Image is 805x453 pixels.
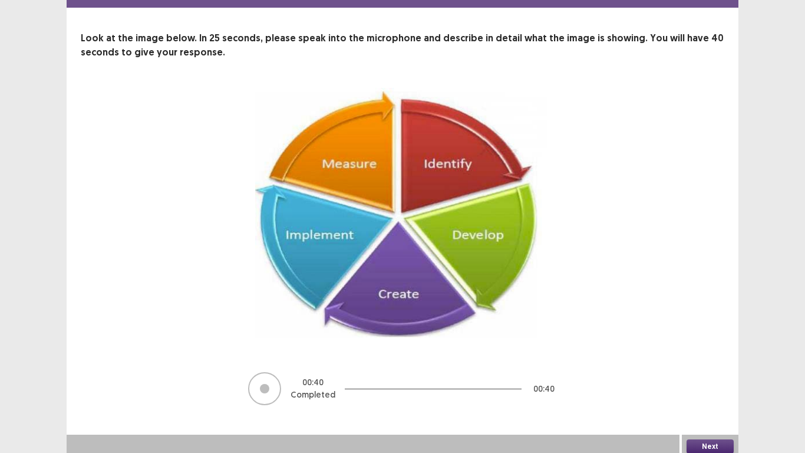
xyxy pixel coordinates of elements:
[81,31,724,60] p: Look at the image below. In 25 seconds, please speak into the microphone and describe in detail w...
[291,389,335,401] p: Completed
[533,383,555,395] p: 00 : 40
[302,376,324,389] p: 00 : 40
[255,88,550,347] img: image-description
